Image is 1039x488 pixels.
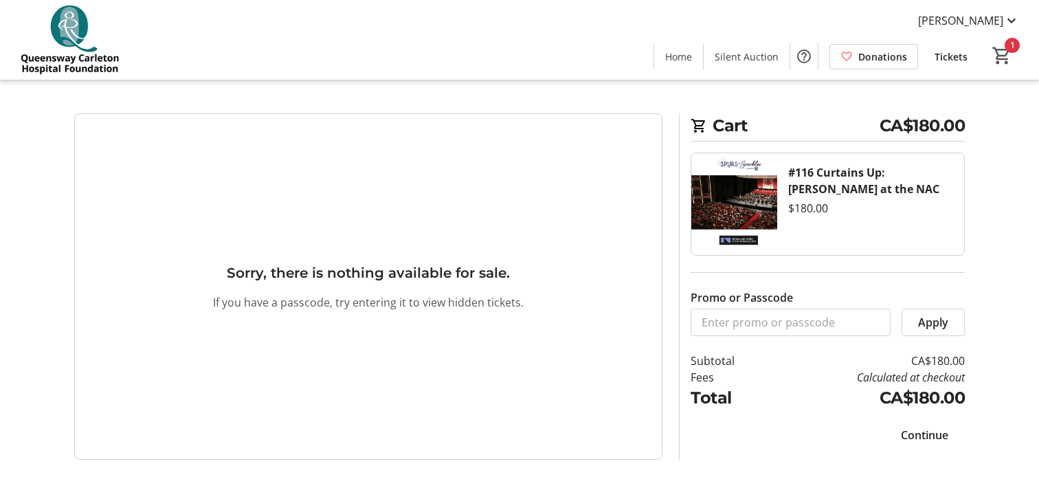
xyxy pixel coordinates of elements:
h3: Sorry, there is nothing available for sale. [227,263,510,283]
input: Enter promo or passcode [691,309,891,336]
td: CA$180.00 [770,353,965,369]
span: Silent Auction [715,49,779,64]
button: Help [790,43,818,70]
a: Silent Auction [704,44,790,69]
img: #116 Curtains Up: Hahn at the NAC [691,153,777,255]
button: Apply [902,309,965,336]
td: Total [691,386,770,410]
div: #116 Curtains Up: [PERSON_NAME] at the NAC [788,164,953,197]
button: [PERSON_NAME] [907,10,1031,32]
span: Donations [858,49,907,64]
span: Tickets [935,49,968,64]
p: If you have a passcode, try entering it to view hidden tickets. [213,294,524,311]
td: CA$180.00 [770,386,965,410]
button: Cart [990,43,1014,68]
span: CA$180.00 [880,113,965,138]
span: Apply [918,314,948,331]
td: Fees [691,369,770,386]
a: Donations [829,44,918,69]
td: Calculated at checkout [770,369,965,386]
span: Continue [901,427,948,443]
a: Tickets [924,44,979,69]
label: Promo or Passcode [691,289,793,306]
td: Subtotal [691,353,770,369]
img: QCH Foundation's Logo [8,5,131,74]
div: $180.00 [788,200,828,217]
span: Home [665,49,692,64]
a: Home [654,44,703,69]
h2: Cart [691,113,965,142]
span: [PERSON_NAME] [918,12,1003,29]
button: Continue [884,421,965,449]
